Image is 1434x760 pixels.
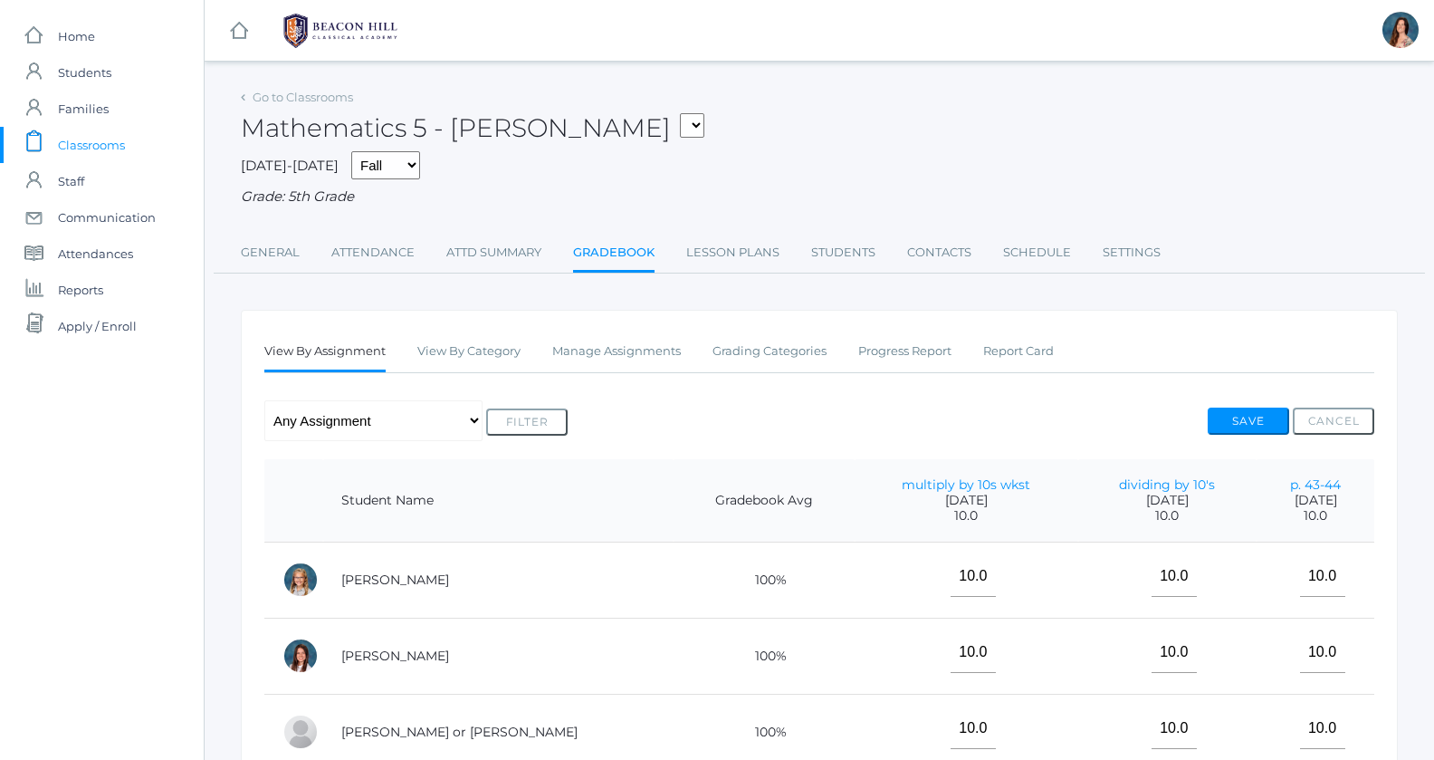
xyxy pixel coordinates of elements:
td: 100% [674,618,855,694]
a: Attd Summary [446,235,541,271]
a: Go to Classrooms [253,90,353,104]
a: Grading Categories [712,333,827,370]
span: 10.0 [1275,508,1356,524]
span: [DATE]-[DATE] [241,157,339,174]
div: Rebecca Salazar [1382,12,1419,48]
span: Reports [58,272,103,308]
span: [DATE] [1096,493,1239,508]
a: Lesson Plans [686,235,779,271]
a: Schedule [1003,235,1071,271]
button: Save [1208,408,1289,435]
div: Grace Carpenter [282,638,319,674]
h2: Mathematics 5 - [PERSON_NAME] [241,114,704,142]
a: Progress Report [858,333,951,370]
a: multiply by 10s wkst [902,476,1030,493]
span: [DATE] [873,493,1059,508]
span: Attendances [58,236,133,272]
span: Families [58,91,109,127]
span: Apply / Enroll [58,308,137,344]
a: Students [811,235,875,271]
span: Home [58,18,95,54]
span: Students [58,54,111,91]
span: [DATE] [1275,493,1356,508]
span: 10.0 [1096,508,1239,524]
td: 100% [674,542,855,618]
span: Classrooms [58,127,125,163]
div: Thomas or Tom Cope [282,714,319,750]
a: Attendance [331,235,415,271]
img: BHCALogos-05-308ed15e86a5a0abce9b8dd61676a3503ac9727e845dece92d48e8588c001991.png [272,8,408,53]
a: [PERSON_NAME] or [PERSON_NAME] [341,724,578,740]
a: dividing by 10's [1119,476,1215,493]
button: Cancel [1293,408,1374,435]
span: Staff [58,163,84,199]
a: Settings [1103,235,1161,271]
a: View By Assignment [264,333,386,372]
a: Gradebook [573,235,655,274]
a: Manage Assignments [552,333,681,370]
a: Contacts [907,235,971,271]
th: Student Name [323,459,674,543]
a: [PERSON_NAME] [341,648,449,664]
a: View By Category [417,333,521,370]
a: General [241,235,300,271]
button: Filter [486,409,568,436]
div: Grade: 5th Grade [241,187,1398,207]
span: 10.0 [873,508,1059,524]
th: Gradebook Avg [674,459,855,543]
span: Communication [58,199,156,236]
div: Paige Albanese [282,562,319,598]
a: p. 43-44 [1290,476,1341,493]
a: [PERSON_NAME] [341,572,449,588]
a: Report Card [983,333,1054,370]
